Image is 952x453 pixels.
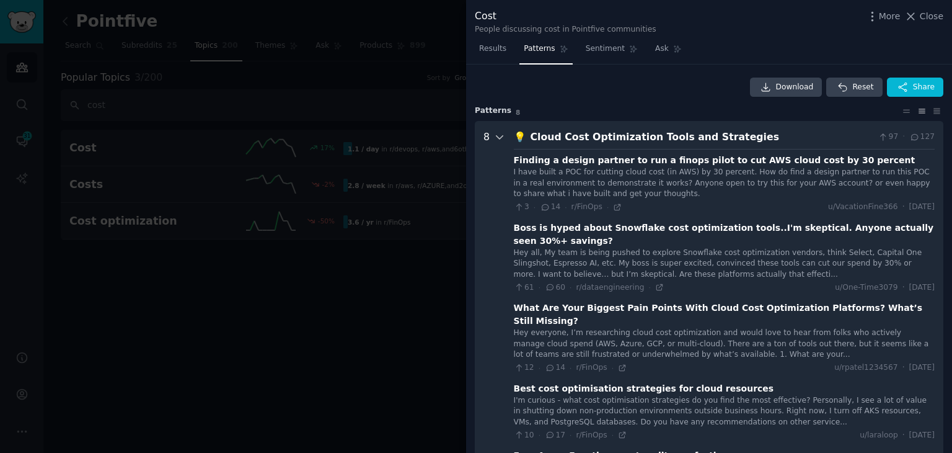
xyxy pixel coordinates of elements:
div: People discussing cost in Pointfive communities [475,24,656,35]
span: Pattern s [475,105,511,117]
span: 14 [545,362,565,374]
div: Boss is hyped about Snowflake cost optimization tools..I'm skeptical. Anyone actually seen 30%+ s... [514,222,935,248]
div: Hey all, My team is being pushed to explore Snowflake cost optimization vendors, think Select, Ca... [514,248,935,280]
div: I'm curious - what cost optimisation strategies do you find the most effective? Personally, I see... [514,395,935,428]
span: r/FinOps [576,431,607,439]
span: Download [776,82,814,93]
span: · [570,364,571,372]
div: Hey everyone, I’m researching cloud cost optimization and would love to hear from folks who activ... [514,328,935,361]
a: Sentiment [581,39,642,65]
span: · [570,431,571,439]
span: u/VacationFine366 [828,202,898,213]
span: Patterns [524,43,555,55]
span: u/rpatel1234567 [834,362,898,374]
span: r/dataengineering [576,283,644,292]
span: Share [913,82,935,93]
div: Cloud Cost Optimization Tools and Strategies [531,130,874,145]
span: Reset [852,82,873,93]
button: Close [904,10,943,23]
button: Reset [826,78,882,97]
a: Patterns [519,39,572,65]
span: 60 [545,282,565,294]
span: · [534,203,535,212]
span: · [539,364,540,372]
span: · [902,430,905,441]
span: · [648,283,650,292]
span: [DATE] [909,362,935,374]
span: · [539,431,540,439]
div: Cost [475,9,656,24]
span: 61 [514,282,534,294]
span: 💡 [514,131,526,143]
span: · [902,362,905,374]
a: Results [475,39,511,65]
span: Results [479,43,506,55]
span: Close [920,10,943,23]
span: · [612,431,614,439]
span: [DATE] [909,282,935,294]
span: · [607,203,609,212]
span: r/FinOps [571,202,602,211]
div: I have built a POC for cutting cloud cost (in AWS) by 30 percent. How do find a design partner to... [514,167,935,200]
span: · [902,282,905,294]
span: 14 [540,202,560,213]
div: What Are Your Biggest Pain Points With Cloud Cost Optimization Platforms? What’s Still Missing? [514,302,935,328]
span: 12 [514,362,534,374]
span: 3 [514,202,529,213]
div: Finding a design partner to run a finops pilot to cut AWS cloud cost by 30 percent [514,154,915,167]
div: Best cost optimisation strategies for cloud resources [514,382,774,395]
span: · [570,283,571,292]
span: 127 [909,132,935,143]
span: u/laraloop [860,430,898,441]
span: u/One-Time3079 [835,282,897,294]
a: Download [750,78,822,97]
span: [DATE] [909,202,935,213]
span: · [539,283,540,292]
span: 10 [514,430,534,441]
span: · [902,132,905,143]
button: Share [887,78,943,97]
span: 17 [545,430,565,441]
span: · [902,202,905,213]
span: Sentiment [586,43,625,55]
span: Ask [655,43,669,55]
span: 97 [878,132,898,143]
span: · [565,203,566,212]
a: Ask [651,39,686,65]
span: · [612,364,614,372]
span: r/FinOps [576,363,607,372]
span: [DATE] [909,430,935,441]
span: 8 [516,109,520,116]
span: More [879,10,901,23]
button: More [866,10,901,23]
